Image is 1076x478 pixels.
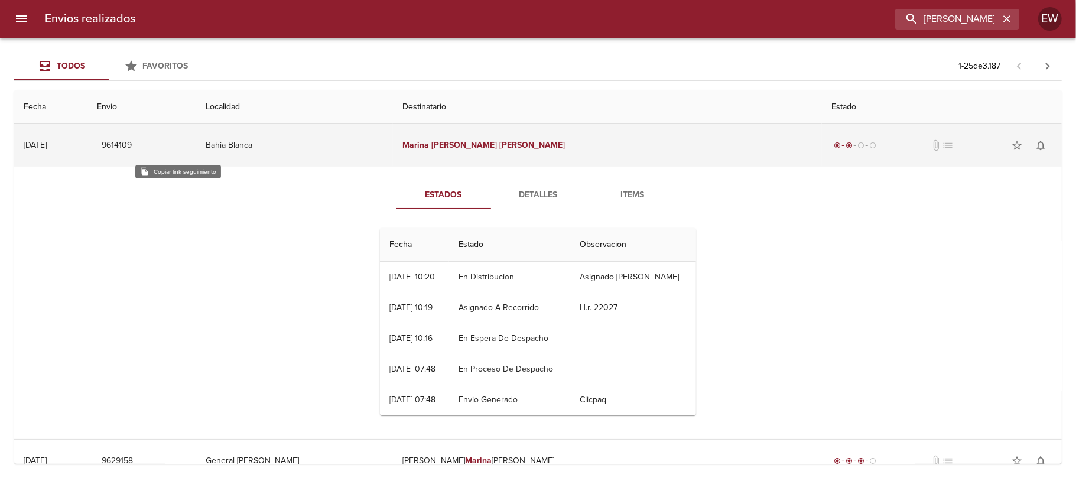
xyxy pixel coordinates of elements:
[846,142,853,149] span: radio_button_checked
[45,9,135,28] h6: Envios realizados
[570,262,696,292] td: Asignado [PERSON_NAME]
[1011,455,1023,467] span: star_border
[942,455,954,467] span: No tiene pedido asociado
[1035,139,1046,151] span: notifications_none
[389,272,435,282] div: [DATE] 10:20
[1038,7,1062,31] div: EW
[465,456,492,466] em: Marina
[24,140,47,150] div: [DATE]
[449,385,570,415] td: Envio Generado
[402,140,429,150] em: Marina
[831,139,879,151] div: Despachado
[834,457,841,464] span: radio_button_checked
[389,303,433,313] div: [DATE] 10:19
[857,142,864,149] span: radio_button_unchecked
[102,138,132,153] span: 9614109
[593,188,673,203] span: Items
[196,124,394,167] td: Bahia Blanca
[822,90,1062,124] th: Estado
[499,140,565,150] em: [PERSON_NAME]
[393,90,822,124] th: Destinatario
[7,5,35,33] button: menu
[930,455,942,467] span: No tiene documentos adjuntos
[196,90,394,124] th: Localidad
[143,61,188,71] span: Favoritos
[431,140,497,150] em: [PERSON_NAME]
[857,457,864,464] span: radio_button_checked
[449,354,570,385] td: En Proceso De Despacho
[1029,134,1052,157] button: Activar notificaciones
[895,9,999,30] input: buscar
[1029,449,1052,473] button: Activar notificaciones
[449,323,570,354] td: En Espera De Despacho
[846,457,853,464] span: radio_button_checked
[930,139,942,151] span: No tiene documentos adjuntos
[380,228,449,262] th: Fecha
[1011,139,1023,151] span: star_border
[1035,455,1046,467] span: notifications_none
[498,188,578,203] span: Detalles
[570,292,696,323] td: H.r. 22027
[380,228,696,415] table: Tabla de seguimiento
[449,228,570,262] th: Estado
[958,60,1000,72] p: 1 - 25 de 3.187
[389,333,433,343] div: [DATE] 10:16
[1038,7,1062,31] div: Abrir información de usuario
[831,455,879,467] div: En viaje
[570,228,696,262] th: Observacion
[834,142,841,149] span: radio_button_checked
[942,139,954,151] span: No tiene pedido asociado
[570,385,696,415] td: Clicpaq
[389,364,435,374] div: [DATE] 07:48
[14,52,203,80] div: Tabs Envios
[404,188,484,203] span: Estados
[102,454,133,469] span: 9629158
[1005,134,1029,157] button: Agregar a favoritos
[24,456,47,466] div: [DATE]
[14,90,87,124] th: Fecha
[396,181,680,209] div: Tabs detalle de guia
[97,450,138,472] button: 9629158
[87,90,196,124] th: Envio
[389,395,435,405] div: [DATE] 07:48
[449,292,570,323] td: Asignado A Recorrido
[869,457,876,464] span: radio_button_unchecked
[57,61,85,71] span: Todos
[449,262,570,292] td: En Distribucion
[97,135,136,157] button: 9614109
[1005,449,1029,473] button: Agregar a favoritos
[869,142,876,149] span: radio_button_unchecked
